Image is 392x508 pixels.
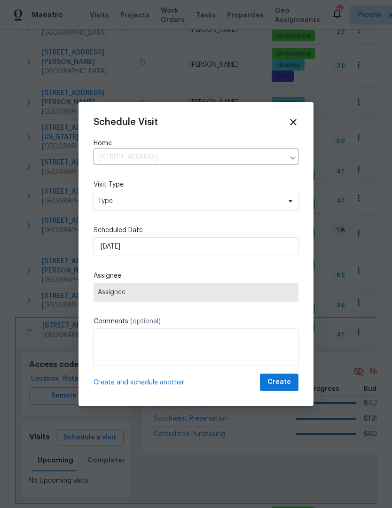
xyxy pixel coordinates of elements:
[94,117,158,127] span: Schedule Visit
[94,237,298,256] input: M/D/YYYY
[94,150,284,165] input: Enter in an address
[94,180,298,189] label: Visit Type
[98,289,294,296] span: Assignee
[94,317,298,326] label: Comments
[288,117,298,127] span: Close
[94,226,298,235] label: Scheduled Date
[267,376,291,388] span: Create
[130,318,161,325] span: (optional)
[94,139,298,148] label: Home
[260,374,298,391] button: Create
[94,271,298,281] label: Assignee
[98,196,281,206] span: Type
[94,378,184,387] span: Create and schedule another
